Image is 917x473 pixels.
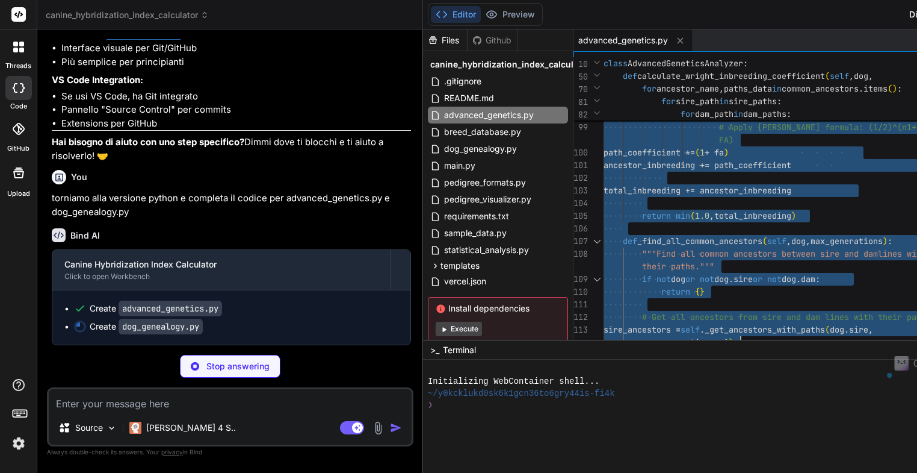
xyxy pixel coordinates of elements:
[604,147,695,158] span: path_coefficient *=
[481,6,540,23] button: Preview
[107,29,181,40] a: [DOMAIN_NAME]
[806,236,810,246] span: ,
[724,83,772,94] span: paths_data
[119,319,203,334] code: dog_genealogy.py
[676,96,719,107] span: sire_path
[428,376,600,387] span: Initializing WebContainer shell...
[443,158,477,173] span: main.py
[573,210,588,222] div: 105
[825,324,830,335] span: (
[443,209,510,224] span: requirements.txt
[714,274,753,284] span: dog.sire
[637,236,762,246] span: _find_all_common_ancestors
[830,324,868,335] span: dog.sire
[604,324,681,335] span: sire_ancestors =
[700,324,825,335] span: ._get_ancestors_with_paths
[637,70,825,81] span: calculate_wright_inbreeding_coefficient
[431,6,481,23] button: Editor
[642,210,671,221] span: return
[642,248,878,259] span: """Find all common ancestors between sire and dam
[589,273,605,286] div: Click to collapse the range.
[430,58,590,70] span: canine_hybridization_index_calculator
[830,70,849,81] span: self
[729,96,777,107] span: sire_paths
[573,273,588,286] div: 109
[161,448,183,456] span: privacy
[791,236,806,246] span: dog
[70,230,100,242] h6: Bind AI
[733,108,743,119] span: in
[428,388,615,399] span: ~/y0kcklukd0sk6k1gcn36to6gry44is-fi4k
[743,108,786,119] span: dam_paths
[642,274,652,284] span: if
[573,96,588,108] span: 81
[573,248,588,260] div: 108
[849,70,854,81] span: ,
[681,324,700,335] span: self
[52,250,391,290] button: Canine Hybridization Index CalculatorClick to open Workbench
[868,70,873,81] span: ,
[573,311,588,324] div: 112
[5,61,31,71] label: threads
[700,274,714,284] span: not
[573,235,588,248] div: 107
[61,55,411,69] li: Più semplice per principianti
[810,236,883,246] span: max_generations
[695,210,709,221] span: 1.0
[868,324,873,335] span: ,
[7,189,30,199] label: Upload
[443,108,535,122] span: advanced_genetics.py
[753,274,762,284] span: or
[573,108,588,121] span: 82
[786,108,791,119] span: :
[436,302,560,315] span: Install dependencies
[71,171,87,183] h6: You
[206,360,270,372] p: Stop answering
[661,96,676,107] span: for
[628,58,743,69] span: AdvancedGeneticsAnalyzer
[623,70,637,81] span: def
[61,90,411,104] li: Se usi VS Code, ha Git integrato
[443,125,522,139] span: breed_database.py
[573,121,588,134] div: 99
[146,422,236,434] p: [PERSON_NAME] 4 S..
[671,274,685,284] span: dog
[705,147,724,158] span: + fa
[443,243,530,257] span: statistical_analysis.py
[719,134,733,145] span: FA)
[468,34,517,46] div: Github
[90,302,222,315] div: Create
[119,301,222,316] code: advanced_genetics.py
[791,210,796,221] span: )
[695,108,733,119] span: dam_path
[573,298,588,311] div: 111
[656,274,671,284] span: not
[75,422,103,434] p: Source
[573,184,588,197] div: 103
[676,210,690,221] span: min
[854,70,868,81] span: dog
[623,236,637,246] span: def
[700,286,705,297] span: }
[64,258,378,271] div: Canine Hybridization Index Calculator
[724,337,729,348] span: 1
[578,34,668,46] span: advanced_genetics.py
[888,83,892,94] span: (
[700,147,705,158] span: 1
[719,83,724,94] span: ,
[52,74,143,86] strong: VS Code Integration:
[888,236,892,246] span: :
[573,172,588,184] div: 102
[589,235,605,248] div: Click to collapse the range.
[443,226,508,240] span: sample_data.py
[782,274,815,284] span: dog.dam
[690,210,695,221] span: (
[390,422,402,434] img: icon
[604,160,729,171] span: ancestor_inbreeding += pat
[825,70,830,81] span: (
[685,274,695,284] span: or
[443,344,476,356] span: Terminal
[743,58,748,69] span: :
[107,423,117,433] img: Pick Models
[786,185,791,196] span: g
